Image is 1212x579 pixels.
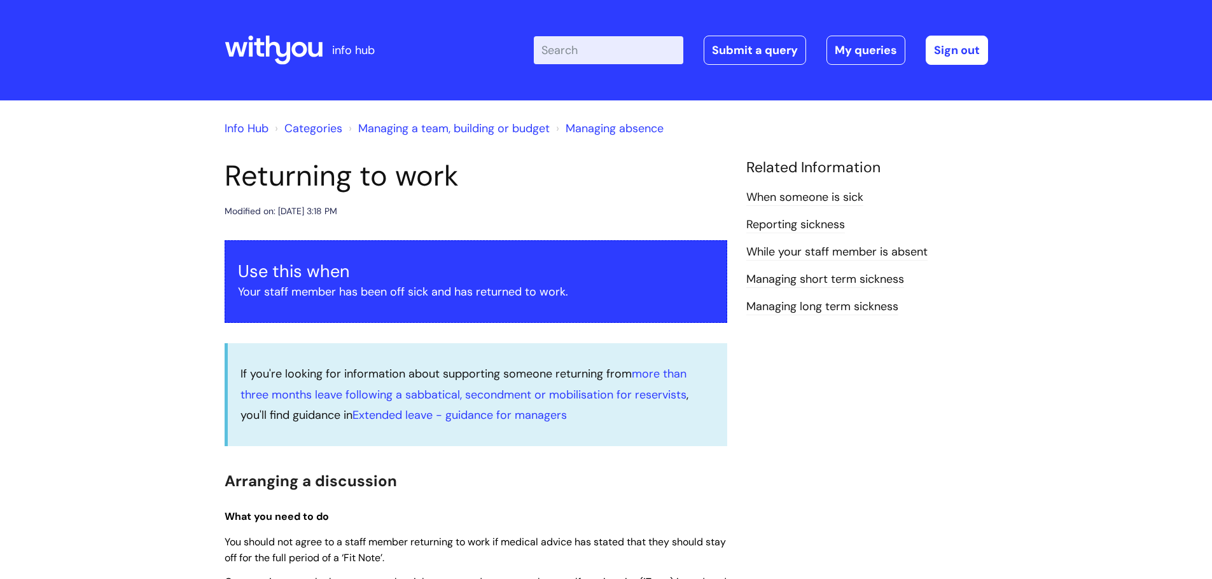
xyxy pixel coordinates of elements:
a: Managing short term sickness [746,271,904,288]
div: Modified on: [DATE] 3:18 PM [225,203,337,219]
a: Managing a team, building or budget [358,121,550,136]
a: When someone is sick [746,189,863,206]
span: What you need to do [225,510,329,523]
a: Reporting sickness [746,217,845,233]
h3: Use this when [238,261,714,282]
a: Sign out [926,36,988,65]
li: Solution home [272,118,342,139]
span: Arranging a discussion [225,471,397,491]
a: Managing absence [566,121,664,136]
div: | - [534,36,988,65]
span: You should not agree to a staff member returning to work if medical advice has stated that they s... [225,535,726,564]
li: Managing absence [553,118,664,139]
p: If you're looking for information about supporting someone returning from , you'll find guidance in [240,364,714,425]
input: Search [534,36,683,64]
a: Managing long term sickness [746,299,898,315]
a: more than three months leave following a sabbatical, secondment or mobilisation for reservists [240,366,686,402]
a: While‌ ‌your‌ ‌staff‌ ‌member‌ ‌is‌ ‌absent‌ [746,244,928,261]
p: Your staff member has been off sick and has returned to work. [238,282,714,302]
h1: Returning to work [225,159,727,193]
a: Submit a query [704,36,806,65]
a: Info Hub [225,121,268,136]
p: info hub [332,40,375,60]
a: Categories [284,121,342,136]
a: Extended leave - guidance for managers [352,407,567,423]
h4: Related Information [746,159,988,177]
li: Managing a team, building or budget [345,118,550,139]
a: My queries [826,36,905,65]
